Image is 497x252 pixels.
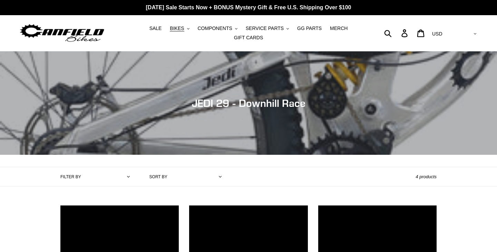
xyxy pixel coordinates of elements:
[297,26,322,31] span: GG PARTS
[231,33,267,42] a: GIFT CARDS
[242,24,292,33] button: SERVICE PARTS
[234,35,263,41] span: GIFT CARDS
[388,26,406,41] input: Search
[146,24,165,33] a: SALE
[170,26,184,31] span: BIKES
[19,22,105,44] img: Canfield Bikes
[330,26,348,31] span: MERCH
[166,24,193,33] button: BIKES
[197,26,232,31] span: COMPONENTS
[416,174,437,179] span: 4 products
[294,24,325,33] a: GG PARTS
[246,26,284,31] span: SERVICE PARTS
[149,174,167,180] label: Sort by
[327,24,351,33] a: MERCH
[60,174,81,180] label: Filter by
[192,97,305,109] span: JEDI 29 - Downhill Race
[149,26,162,31] span: SALE
[194,24,241,33] button: COMPONENTS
